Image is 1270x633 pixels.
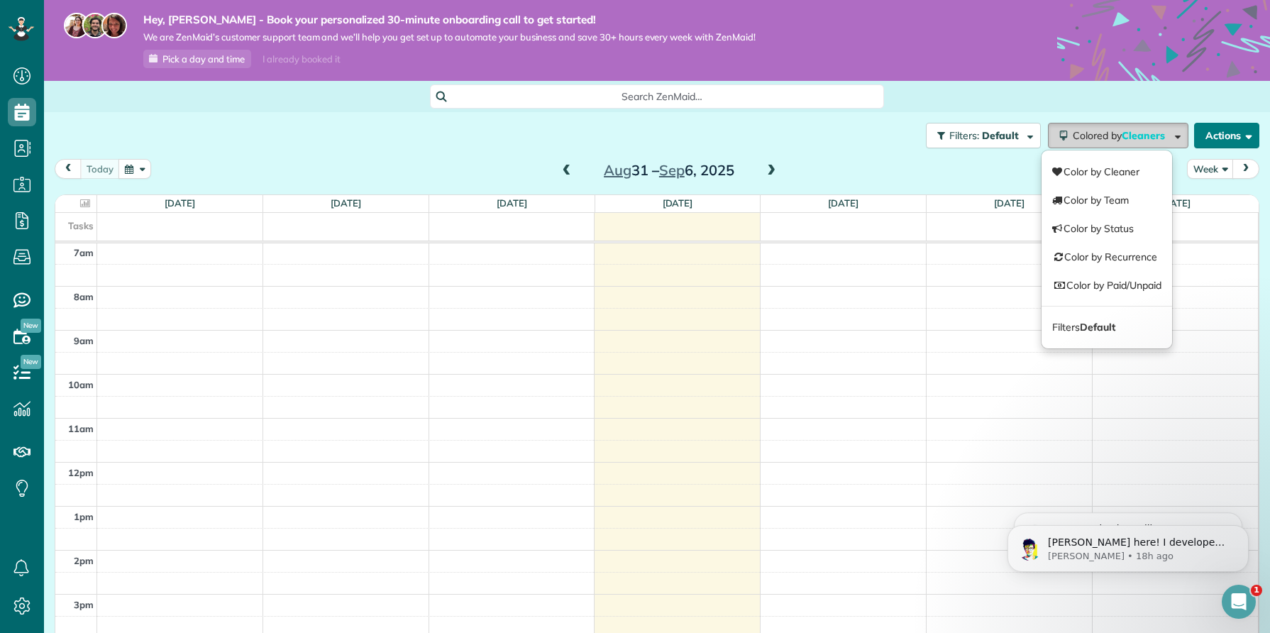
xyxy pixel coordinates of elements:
[1122,129,1167,142] span: Cleaners
[254,50,348,68] div: I already booked it
[1080,321,1115,334] strong: Default
[828,197,858,209] a: [DATE]
[162,53,245,65] span: Pick a day and time
[1042,313,1172,341] a: FiltersDefault
[926,123,1041,148] button: Filters: Default
[1052,321,1115,334] span: Filters
[74,335,94,346] span: 9am
[68,467,94,478] span: 12pm
[68,220,94,231] span: Tasks
[1187,159,1234,178] button: Week
[74,247,94,258] span: 7am
[659,161,685,179] span: Sep
[331,197,361,209] a: [DATE]
[74,599,94,610] span: 3pm
[82,13,108,38] img: jorge-587dff0eeaa6aab1f244e6dc62b8924c3b6ad411094392a53c71c6c4a576187d.jpg
[580,163,758,178] h2: 31 – 6, 2025
[74,291,94,302] span: 8am
[74,555,94,566] span: 2pm
[143,50,251,68] a: Pick a day and time
[80,159,120,178] button: today
[1232,159,1259,178] button: next
[21,355,41,369] span: New
[663,197,693,209] a: [DATE]
[1048,123,1188,148] button: Colored byCleaners
[994,197,1025,209] a: [DATE]
[1194,123,1259,148] button: Actions
[143,31,756,43] span: We are ZenMaid’s customer support team and we’ll help you get set up to automate your business an...
[55,159,82,178] button: prev
[1160,197,1191,209] a: [DATE]
[165,197,195,209] a: [DATE]
[64,13,89,38] img: maria-72a9807cf96188c08ef61303f053569d2e2a8a1cde33d635c8a3ac13582a053d.jpg
[1222,585,1256,619] iframe: Intercom live chat
[74,511,94,522] span: 1pm
[1042,214,1172,243] a: Color by Status
[1042,271,1172,299] a: Color by Paid/Unpaid
[982,129,1020,142] span: Default
[986,495,1270,595] iframe: Intercom notifications message
[949,129,979,142] span: Filters:
[1251,585,1262,596] span: 1
[497,197,527,209] a: [DATE]
[1073,129,1170,142] span: Colored by
[68,423,94,434] span: 11am
[1042,243,1172,271] a: Color by Recurrence
[21,319,41,333] span: New
[68,379,94,390] span: 10am
[604,161,631,179] span: Aug
[1042,158,1172,186] a: Color by Cleaner
[1042,186,1172,214] a: Color by Team
[143,13,756,27] strong: Hey, [PERSON_NAME] - Book your personalized 30-minute onboarding call to get started!
[101,13,127,38] img: michelle-19f622bdf1676172e81f8f8fba1fb50e276960ebfe0243fe18214015130c80e4.jpg
[919,123,1041,148] a: Filters: Default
